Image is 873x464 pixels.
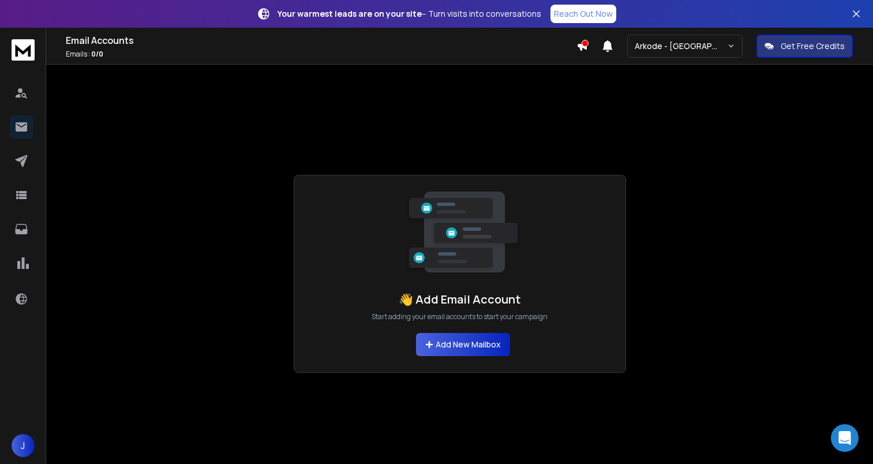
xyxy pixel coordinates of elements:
p: Arkode - [GEOGRAPHIC_DATA] [635,40,727,52]
p: Reach Out Now [554,8,613,20]
p: Emails : [66,50,576,59]
p: – Turn visits into conversations [278,8,541,20]
p: Start adding your email accounts to start your campaign [372,312,548,321]
h1: Email Accounts [66,33,576,47]
a: Reach Out Now [550,5,616,23]
button: Get Free Credits [756,35,853,58]
button: Add New Mailbox [416,333,510,356]
img: logo [12,39,35,61]
button: J [12,434,35,457]
p: Get Free Credits [781,40,845,52]
h1: 👋 Add Email Account [399,291,520,308]
span: 0 / 0 [91,49,103,59]
strong: Your warmest leads are on your site [278,8,422,19]
div: Open Intercom Messenger [831,424,859,452]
